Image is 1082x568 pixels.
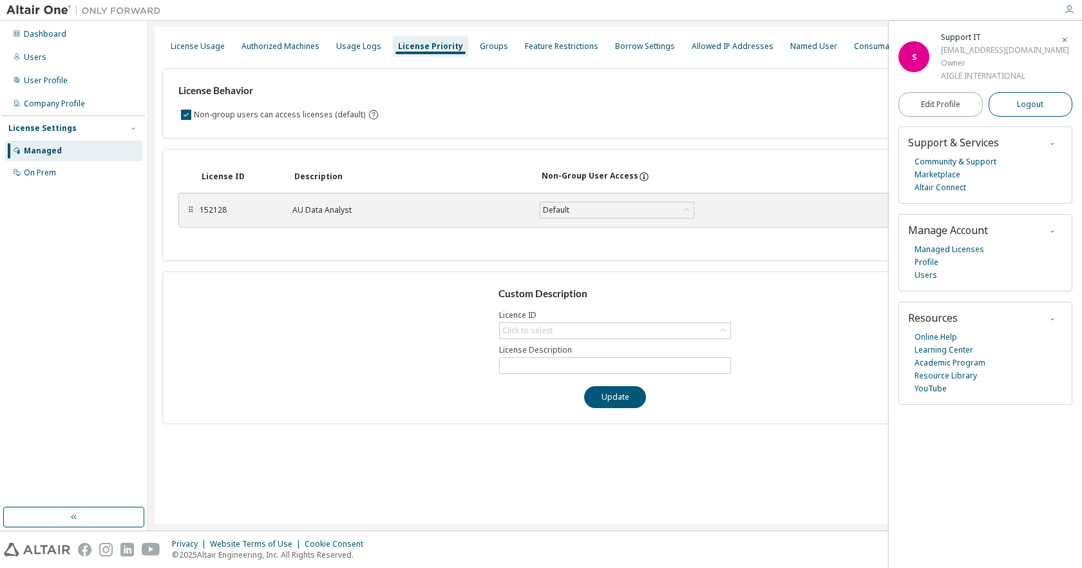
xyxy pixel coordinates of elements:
[142,543,160,556] img: youtube.svg
[854,41,906,52] div: Consumables
[915,155,996,168] a: Community & Support
[915,168,960,181] a: Marketplace
[187,205,195,215] div: ⠿
[941,44,1069,57] div: [EMAIL_ADDRESS][DOMAIN_NAME]
[921,99,960,110] span: Edit Profile
[8,123,77,133] div: License Settings
[305,539,371,549] div: Cookie Consent
[498,288,732,300] h3: Custom Description
[941,57,1069,70] div: Owner
[172,539,210,549] div: Privacy
[24,99,85,109] div: Company Profile
[915,243,984,256] a: Managed Licenses
[898,92,983,117] a: Edit Profile
[989,92,1073,117] button: Logout
[915,382,947,395] a: YouTube
[294,171,526,182] div: Description
[615,41,675,52] div: Borrow Settings
[915,256,938,269] a: Profile
[24,168,56,178] div: On Prem
[908,311,958,325] span: Resources
[210,539,305,549] div: Website Terms of Use
[908,135,999,150] span: Support & Services
[541,203,571,217] div: Default
[915,357,985,369] a: Academic Program
[336,41,381,52] div: Usage Logs
[242,41,319,52] div: Authorized Machines
[398,41,463,52] div: License Priority
[584,386,646,408] button: Update
[171,41,225,52] div: License Usage
[6,4,167,17] img: Altair One
[178,84,377,97] h3: License Behavior
[692,41,774,52] div: Allowed IP Addresses
[915,369,977,382] a: Resource Library
[200,205,277,215] div: 152128
[915,331,957,344] a: Online Help
[500,323,730,338] div: Click to select
[480,41,508,52] div: Groups
[1017,98,1043,111] span: Logout
[908,223,988,237] span: Manage Account
[525,41,598,52] div: Feature Restrictions
[24,146,62,156] div: Managed
[941,31,1069,44] div: Support IT
[24,29,66,39] div: Dashboard
[78,543,91,556] img: facebook.svg
[194,107,368,122] label: Non-group users can access licenses (default)
[502,326,553,336] div: Click to select
[915,344,973,357] a: Learning Center
[24,75,68,86] div: User Profile
[4,543,70,556] img: altair_logo.svg
[99,543,113,556] img: instagram.svg
[941,70,1069,83] div: AIGLE INTERNATIONAL
[542,171,638,182] div: Non-Group User Access
[915,181,966,194] a: Altair Connect
[540,202,694,218] div: Default
[202,171,279,182] div: License ID
[499,310,731,320] label: Licence ID
[499,345,731,355] label: License Description
[120,543,134,556] img: linkedin.svg
[292,205,524,215] div: AU Data Analyst
[172,549,371,560] p: © 2025 Altair Engineering, Inc. All Rights Reserved.
[912,52,916,63] span: S
[915,269,937,282] a: Users
[368,109,379,121] svg: By default any user not assigned to any group can access any license. Turn this setting off to di...
[24,52,46,63] div: Users
[790,41,837,52] div: Named User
